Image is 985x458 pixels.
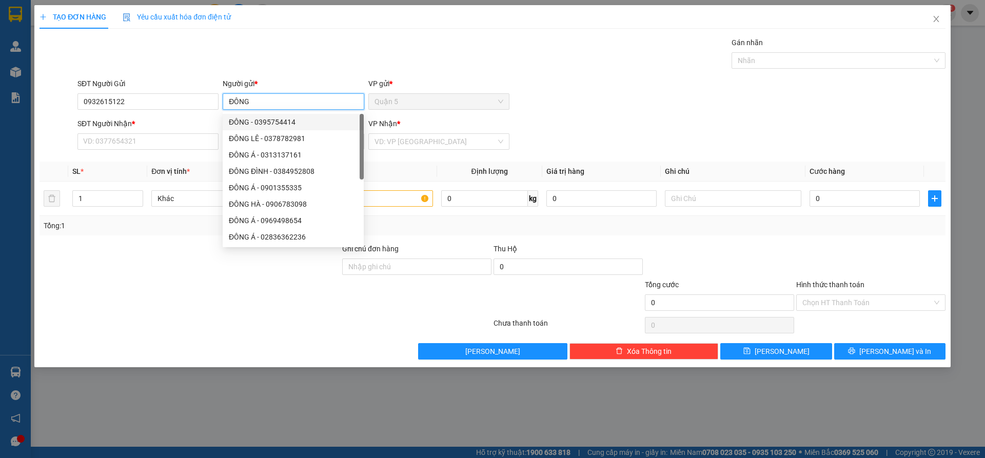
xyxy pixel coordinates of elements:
[528,190,538,207] span: kg
[77,118,219,129] div: SĐT Người Nhận
[834,343,945,360] button: printer[PERSON_NAME] và In
[546,190,657,207] input: 0
[569,343,719,360] button: deleteXóa Thông tin
[157,191,282,206] span: Khác
[661,162,805,182] th: Ghi chú
[72,167,81,175] span: SL
[229,182,358,193] div: ĐÔNG Á - 0901355335
[342,258,491,275] input: Ghi chú đơn hàng
[796,281,864,289] label: Hình thức thanh toán
[743,347,751,355] span: save
[627,346,672,357] span: Xóa Thông tin
[223,147,364,163] div: ĐÔNG Á - 0313137161
[418,343,567,360] button: [PERSON_NAME]
[223,163,364,180] div: ĐÔNG ĐÌNH - 0384952808
[665,190,801,207] input: Ghi Chú
[88,46,160,60] div: 0983704103
[342,245,399,253] label: Ghi chú đơn hàng
[645,281,679,289] span: Tổng cước
[928,190,941,207] button: plus
[223,196,364,212] div: ĐÔNG HÀ - 0906783098
[296,190,432,207] input: VD: Bàn, Ghế
[546,167,584,175] span: Giá trị hàng
[223,180,364,196] div: ĐÔNG Á - 0901355335
[929,194,941,203] span: plus
[9,10,25,21] span: Gửi:
[223,78,364,89] div: Người gửi
[88,10,112,21] span: Nhận:
[123,13,131,22] img: icon
[229,166,358,177] div: ĐÔNG ĐÌNH - 0384952808
[44,220,380,231] div: Tổng: 1
[493,317,644,335] div: Chưa thanh toán
[229,215,358,226] div: ĐÔNG Á - 0969498654
[229,116,358,128] div: ĐÔNG - 0395754414
[40,13,47,21] span: plus
[755,346,810,357] span: [PERSON_NAME]
[465,346,520,357] span: [PERSON_NAME]
[40,13,106,21] span: TẠO ĐƠN HÀNG
[368,78,509,89] div: VP gửi
[88,33,160,46] div: BA LONG
[123,13,231,21] span: Yêu cầu xuất hóa đơn điện tử
[151,167,190,175] span: Đơn vị tính
[223,114,364,130] div: ĐÔNG - 0395754414
[9,21,81,33] div: HUỆ TÂM
[9,9,81,21] div: Quận 5
[471,167,508,175] span: Định lượng
[44,190,60,207] button: delete
[88,9,160,33] div: Ninh Diêm
[848,347,855,355] span: printer
[375,94,503,109] span: Quận 5
[223,130,364,147] div: ĐÔNG LÊ - 0378782981
[616,347,623,355] span: delete
[368,120,397,128] span: VP Nhận
[810,167,845,175] span: Cước hàng
[223,212,364,229] div: ĐÔNG Á - 0969498654
[922,5,951,34] button: Close
[229,149,358,161] div: ĐÔNG Á - 0313137161
[720,343,832,360] button: save[PERSON_NAME]
[77,78,219,89] div: SĐT Người Gửi
[732,38,763,47] label: Gán nhãn
[223,229,364,245] div: ĐÔNG Á - 02836362236
[229,231,358,243] div: ĐÔNG Á - 02836362236
[86,66,124,77] span: Chưa thu
[932,15,940,23] span: close
[229,198,358,210] div: ĐÔNG HÀ - 0906783098
[9,33,81,48] div: 0962115635
[859,346,931,357] span: [PERSON_NAME] và In
[494,245,517,253] span: Thu Hộ
[229,133,358,144] div: ĐÔNG LÊ - 0378782981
